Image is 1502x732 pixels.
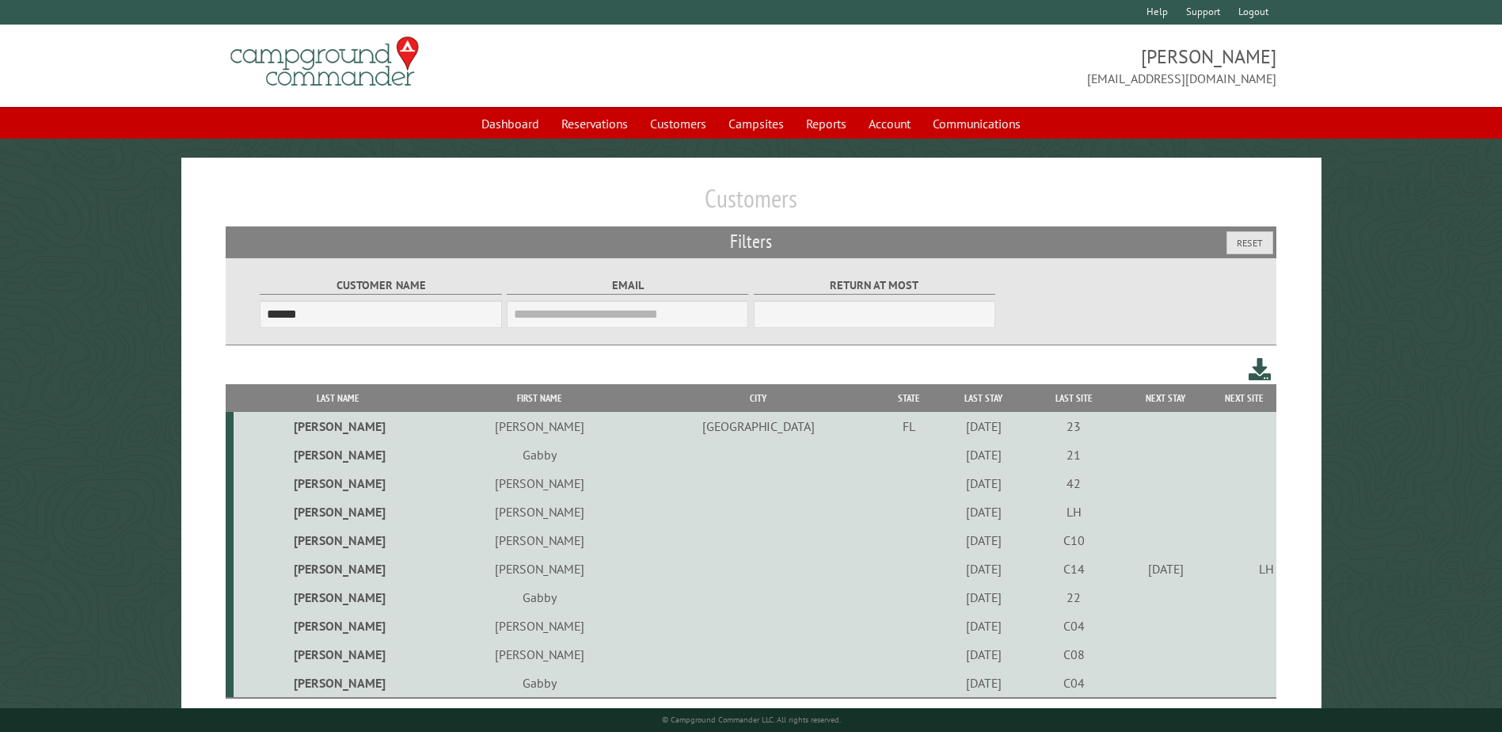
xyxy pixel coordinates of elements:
[234,640,442,669] td: [PERSON_NAME]
[226,183,1276,227] h1: Customers
[1029,384,1119,412] th: Last Site
[1029,498,1119,526] td: LH
[754,276,995,295] label: Return at most
[941,504,1027,520] div: [DATE]
[637,384,880,412] th: City
[880,384,938,412] th: State
[1029,412,1119,440] td: 23
[637,412,880,440] td: [GEOGRAPHIC_DATA]
[923,109,1030,139] a: Communications
[719,109,793,139] a: Campsites
[1249,355,1272,384] a: Download this customer list (.csv)
[941,589,1027,605] div: [DATE]
[442,498,637,526] td: [PERSON_NAME]
[234,669,442,698] td: [PERSON_NAME]
[938,384,1029,412] th: Last Stay
[442,440,637,469] td: Gabby
[941,646,1027,662] div: [DATE]
[260,276,501,295] label: Customer Name
[234,583,442,612] td: [PERSON_NAME]
[662,715,841,725] small: © Campground Commander LLC. All rights reserved.
[1029,612,1119,640] td: C04
[234,612,442,640] td: [PERSON_NAME]
[1029,583,1119,612] td: 22
[880,412,938,440] td: FL
[1029,669,1119,698] td: C04
[1029,440,1119,469] td: 21
[1029,469,1119,498] td: 42
[1029,526,1119,555] td: C10
[941,618,1027,634] div: [DATE]
[641,109,716,139] a: Customers
[226,227,1276,257] h2: Filters
[442,555,637,583] td: [PERSON_NAME]
[1213,555,1276,583] td: LH
[442,469,637,498] td: [PERSON_NAME]
[1029,555,1119,583] td: C14
[234,440,442,469] td: [PERSON_NAME]
[751,44,1276,88] span: [PERSON_NAME] [EMAIL_ADDRESS][DOMAIN_NAME]
[552,109,637,139] a: Reservations
[1121,561,1211,577] div: [DATE]
[442,612,637,640] td: [PERSON_NAME]
[941,675,1027,691] div: [DATE]
[941,475,1027,491] div: [DATE]
[941,561,1027,577] div: [DATE]
[234,526,442,555] td: [PERSON_NAME]
[234,555,442,583] td: [PERSON_NAME]
[941,418,1027,434] div: [DATE]
[234,384,442,412] th: Last Name
[941,447,1027,463] div: [DATE]
[859,109,920,139] a: Account
[797,109,856,139] a: Reports
[442,583,637,612] td: Gabby
[442,640,637,669] td: [PERSON_NAME]
[941,532,1027,548] div: [DATE]
[234,469,442,498] td: [PERSON_NAME]
[1226,231,1273,254] button: Reset
[507,276,748,295] label: Email
[1029,640,1119,669] td: C08
[1213,384,1276,412] th: Next Site
[234,412,442,440] td: [PERSON_NAME]
[1118,384,1212,412] th: Next Stay
[442,412,637,440] td: [PERSON_NAME]
[226,31,424,93] img: Campground Commander
[442,526,637,555] td: [PERSON_NAME]
[472,109,549,139] a: Dashboard
[442,669,637,698] td: Gabby
[234,498,442,526] td: [PERSON_NAME]
[442,384,637,412] th: First Name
